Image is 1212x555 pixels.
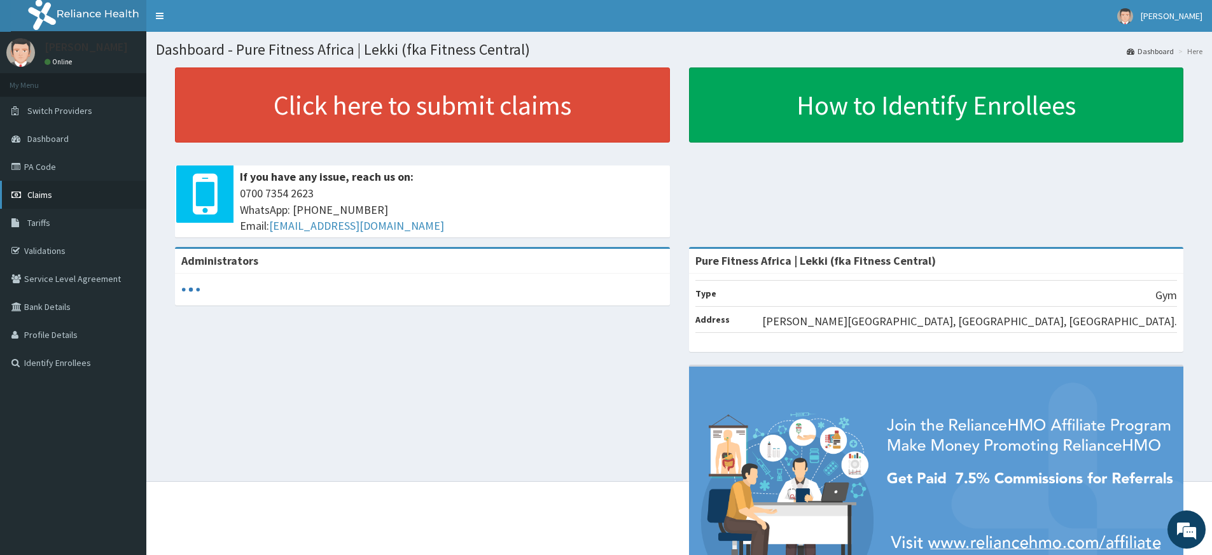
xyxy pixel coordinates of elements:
[156,41,1202,58] h1: Dashboard - Pure Fitness Africa | Lekki (fka Fitness Central)
[27,133,69,144] span: Dashboard
[240,185,664,234] span: 0700 7354 2623 WhatsApp: [PHONE_NUMBER] Email:
[689,67,1184,143] a: How to Identify Enrollees
[181,280,200,299] svg: audio-loading
[695,314,730,325] b: Address
[45,57,75,66] a: Online
[1127,46,1174,57] a: Dashboard
[181,253,258,268] b: Administrators
[1175,46,1202,57] li: Here
[1155,287,1177,304] p: Gym
[695,253,936,268] strong: Pure Fitness Africa | Lekki (fka Fitness Central)
[1141,10,1202,22] span: [PERSON_NAME]
[6,38,35,67] img: User Image
[240,169,414,184] b: If you have any issue, reach us on:
[45,41,128,53] p: [PERSON_NAME]
[695,288,716,299] b: Type
[27,105,92,116] span: Switch Providers
[27,217,50,228] span: Tariffs
[175,67,670,143] a: Click here to submit claims
[1117,8,1133,24] img: User Image
[762,313,1177,330] p: [PERSON_NAME][GEOGRAPHIC_DATA], [GEOGRAPHIC_DATA], [GEOGRAPHIC_DATA].
[27,189,52,200] span: Claims
[269,218,444,233] a: [EMAIL_ADDRESS][DOMAIN_NAME]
